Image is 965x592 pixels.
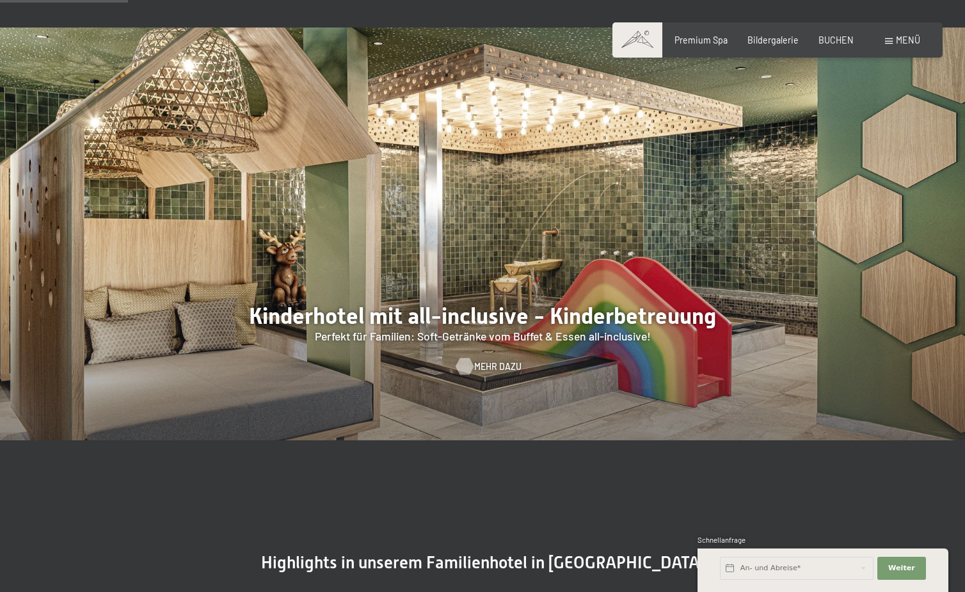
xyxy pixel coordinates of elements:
a: Bildergalerie [747,35,799,45]
span: Weiter [888,563,915,573]
span: Highlights in unserem Familienhotel in [GEOGRAPHIC_DATA] [261,553,705,572]
a: BUCHEN [818,35,854,45]
span: Menü [896,35,920,45]
span: Mehr dazu [474,360,522,373]
span: Schnellanfrage [698,536,746,544]
button: Weiter [877,557,926,580]
a: Premium Spa [674,35,728,45]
